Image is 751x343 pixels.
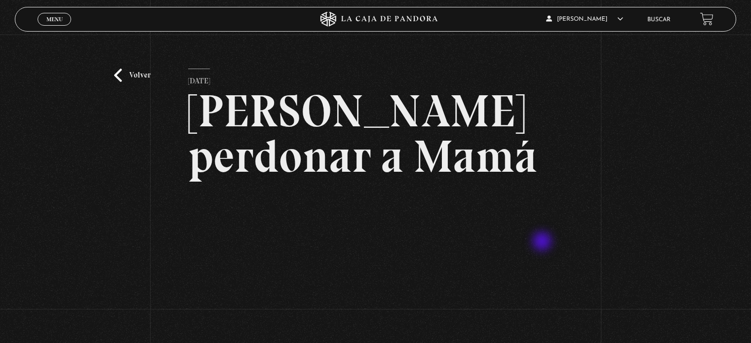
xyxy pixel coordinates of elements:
a: View your shopping cart [700,12,713,26]
span: Menu [46,16,63,22]
span: [PERSON_NAME] [546,16,623,22]
a: Buscar [647,17,671,23]
a: Volver [114,69,151,82]
h2: [PERSON_NAME] perdonar a Mamá [188,88,563,179]
p: [DATE] [188,69,210,88]
span: Cerrar [43,25,66,32]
